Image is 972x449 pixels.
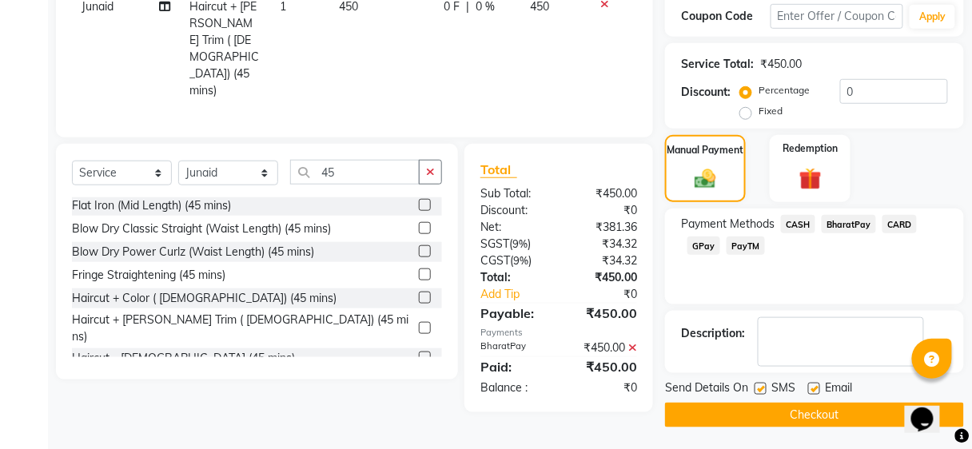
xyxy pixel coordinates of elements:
span: 9% [513,254,528,267]
label: Percentage [759,83,810,97]
span: GPay [687,236,720,255]
span: CGST [480,253,510,268]
div: ₹450.00 [559,185,649,202]
span: BharatPay [822,215,876,233]
div: Haircut - [DEMOGRAPHIC_DATA] (45 mins) [72,350,295,367]
div: Haircut + Color ( [DEMOGRAPHIC_DATA]) (45 mins) [72,290,337,307]
span: Payment Methods [681,216,775,232]
div: ( ) [468,236,559,252]
div: ₹0 [574,286,649,303]
div: Net: [468,219,559,236]
label: Redemption [783,141,838,156]
input: Search or Scan [290,160,420,185]
span: SMS [771,379,795,399]
div: Blow Dry Classic Straight (Waist Length) (45 mins) [72,221,331,237]
div: Total: [468,269,559,286]
a: Add Tip [468,286,574,303]
div: ₹450.00 [559,357,649,376]
div: Service Total: [681,56,754,73]
span: CASH [781,215,815,233]
iframe: chat widget [905,385,956,433]
div: ₹450.00 [559,269,649,286]
div: ₹450.00 [760,56,802,73]
span: SGST [480,236,509,251]
div: ₹34.32 [559,236,649,252]
div: Paid: [468,357,559,376]
span: 9% [512,237,528,250]
img: _gift.svg [792,165,829,193]
div: BharatPay [468,340,559,356]
div: Coupon Code [681,8,770,25]
div: ₹450.00 [559,340,649,356]
img: _cash.svg [688,167,723,191]
label: Fixed [759,104,783,118]
span: CARD [882,215,917,233]
div: Discount: [468,202,559,219]
div: ₹34.32 [559,252,649,269]
div: ₹381.36 [559,219,649,236]
div: Balance : [468,379,559,396]
div: ₹450.00 [559,304,649,323]
div: ₹0 [559,202,649,219]
div: Fringe Straightening (45 mins) [72,267,225,284]
div: ₹0 [559,379,649,396]
div: Description: [681,325,745,342]
div: Flat Iron (Mid Length) (45 mins) [72,197,231,214]
div: Haircut + [PERSON_NAME] Trim ( [DEMOGRAPHIC_DATA]) (45 mins) [72,312,412,345]
label: Manual Payment [667,143,744,157]
div: ( ) [468,252,559,269]
div: Discount: [681,84,731,101]
span: Total [480,161,517,178]
input: Enter Offer / Coupon Code [771,4,904,29]
div: Payments [480,326,637,340]
div: Payable: [468,304,559,323]
button: Checkout [665,403,964,427]
div: Sub Total: [468,185,559,202]
span: PayTM [727,236,765,255]
span: Email [825,379,852,399]
span: Send Details On [665,379,748,399]
div: Blow Dry Power Curlz (Waist Length) (45 mins) [72,244,314,260]
button: Apply [910,5,955,29]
